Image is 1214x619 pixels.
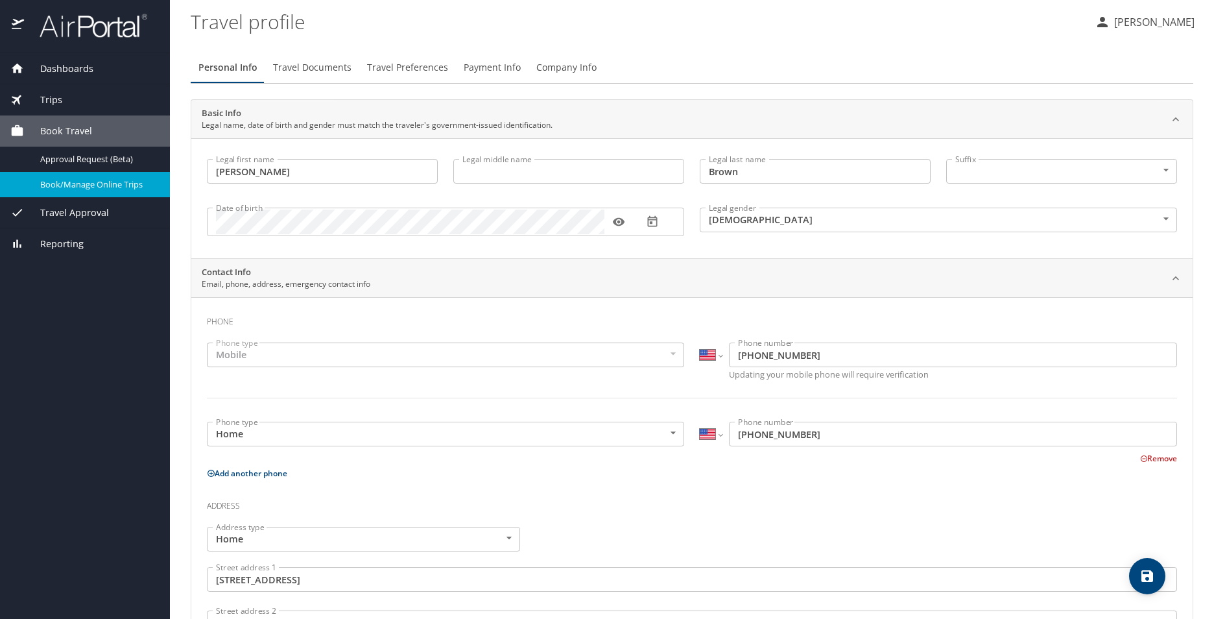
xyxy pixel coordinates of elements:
div: Basic InfoLegal name, date of birth and gender must match the traveler's government-issued identi... [191,100,1193,139]
h3: Address [207,492,1177,514]
img: airportal-logo.png [25,13,147,38]
span: Book/Manage Online Trips [40,178,154,191]
div: [DEMOGRAPHIC_DATA] [700,208,1177,232]
div: ​ [946,159,1177,184]
img: icon-airportal.png [12,13,25,38]
h1: Travel profile [191,1,1084,42]
button: save [1129,558,1165,594]
span: Approval Request (Beta) [40,153,154,165]
button: Remove [1140,453,1177,464]
span: Travel Preferences [367,60,448,76]
div: Profile [191,52,1193,83]
span: Personal Info [198,60,257,76]
h3: Phone [207,308,1177,330]
span: Travel Approval [24,206,109,220]
span: Book Travel [24,124,92,138]
p: Email, phone, address, emergency contact info [202,278,370,290]
div: Home [207,527,520,552]
button: [PERSON_NAME] [1089,10,1200,34]
div: Basic InfoLegal name, date of birth and gender must match the traveler's government-issued identi... [191,138,1193,258]
span: Dashboards [24,62,93,76]
p: [PERSON_NAME] [1110,14,1195,30]
span: Travel Documents [273,60,351,76]
div: Mobile [207,343,684,367]
span: Payment Info [464,60,521,76]
h2: Contact Info [202,266,370,279]
div: Contact InfoEmail, phone, address, emergency contact info [191,259,1193,298]
button: Add another phone [207,468,287,479]
span: Company Info [536,60,597,76]
div: Home [207,422,684,446]
span: Reporting [24,237,84,251]
p: Updating your mobile phone will require verification [729,370,1177,379]
p: Legal name, date of birth and gender must match the traveler's government-issued identification. [202,119,553,131]
span: Trips [24,93,62,107]
h2: Basic Info [202,107,553,120]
